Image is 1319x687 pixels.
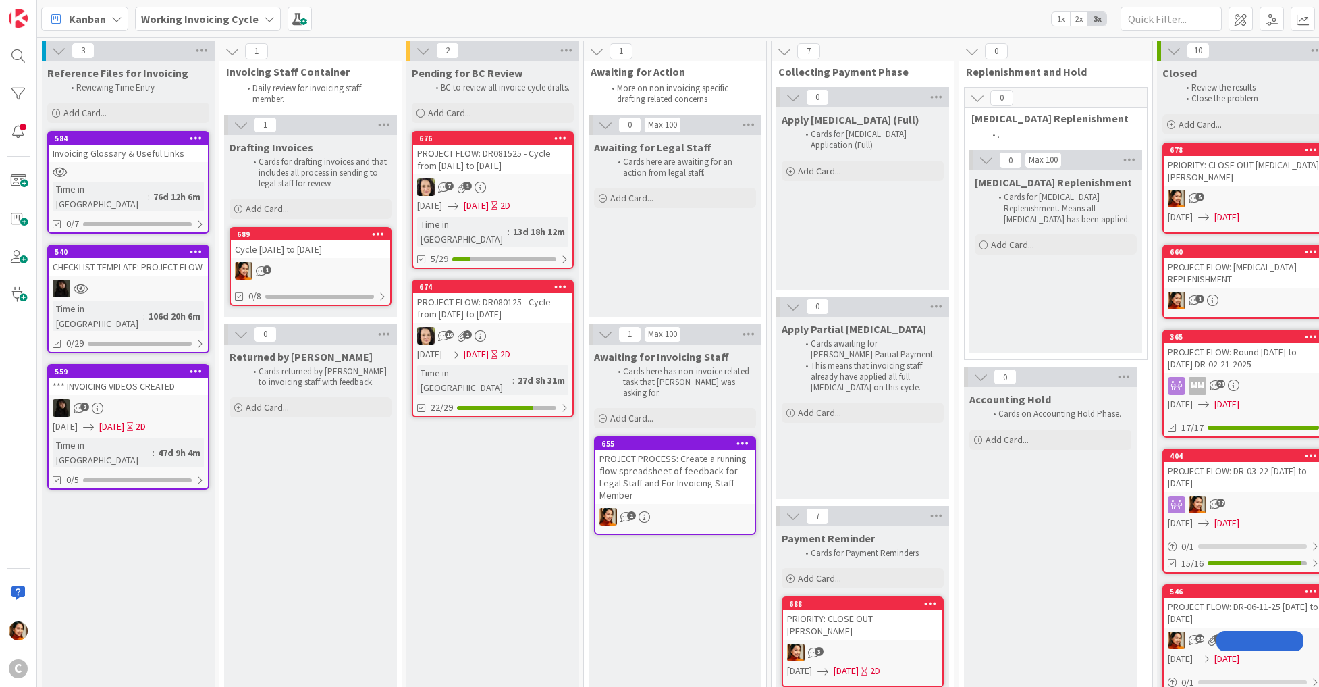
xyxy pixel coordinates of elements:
[1088,12,1106,26] span: 3x
[413,145,572,174] div: PROJECT FLOW: DR081525 - Cycle from [DATE] to [DATE]
[782,322,926,336] span: Apply Partial Retainer
[798,548,942,559] li: Cards for Payment Reminders
[604,83,751,105] li: More on non invoicing specific drafting related concerns
[230,141,313,154] span: Drafting Invoices
[240,83,386,105] li: Daily review for invoicing staff member.
[595,450,755,504] div: PROJECT PROCESS: Create a running flow spreadsheet of feedback for Legal Staff and For Invoicing ...
[417,217,508,247] div: Time in [GEOGRAPHIC_DATA]
[610,43,632,59] span: 1
[141,12,259,26] b: Working Invoicing Cycle
[143,309,145,324] span: :
[1187,43,1210,59] span: 10
[1181,557,1204,571] span: 15/16
[53,438,153,467] div: Time in [GEOGRAPHIC_DATA]
[445,330,454,339] span: 16
[49,280,208,297] div: ES
[1162,66,1197,80] span: Closed
[806,89,829,105] span: 0
[594,141,711,154] span: Awaiting for Legal Staff
[514,373,568,388] div: 27d 8h 31m
[1070,12,1088,26] span: 2x
[1052,12,1070,26] span: 1x
[49,399,208,417] div: ES
[500,347,510,361] div: 2D
[49,132,208,145] div: 584
[595,508,755,526] div: PM
[999,152,1022,168] span: 0
[436,43,459,59] span: 2
[413,281,572,323] div: 674PROJECT FLOW: DR080125 - Cycle from [DATE] to [DATE]
[53,301,143,331] div: Time in [GEOGRAPHIC_DATA]
[431,252,448,266] span: 5/29
[1168,397,1193,411] span: [DATE]
[150,189,204,204] div: 76d 12h 6m
[1121,7,1222,31] input: Quick Filter...
[991,192,1135,225] li: Cards for [MEDICAL_DATA] Replenishment. Means all [MEDICAL_DATA] has been applied.
[994,369,1017,385] span: 0
[787,644,805,661] img: PM
[417,347,442,361] span: [DATE]
[49,365,208,395] div: 559*** INVOICING VIDEOS CREATED
[1214,397,1239,411] span: [DATE]
[595,438,755,450] div: 655
[53,419,78,434] span: [DATE]
[47,66,188,80] span: Reference Files for Invoicing
[445,182,454,190] span: 7
[49,246,208,276] div: 540CHECKLIST TEMPLATE: PROJECT FLOW
[969,392,1051,406] span: Accounting Hold
[1168,190,1185,207] img: PM
[1195,295,1204,303] span: 1
[254,326,277,342] span: 0
[789,599,942,609] div: 688
[254,117,277,133] span: 1
[412,280,574,417] a: 674PROJECT FLOW: DR080125 - Cycle from [DATE] to [DATE]BL[DATE][DATE]2DTime in [GEOGRAPHIC_DATA]:...
[235,262,252,280] img: PM
[63,82,207,93] li: Reviewing Time Entry
[1168,292,1185,309] img: PM
[798,407,841,419] span: Add Card...
[1168,210,1193,224] span: [DATE]
[834,664,859,678] span: [DATE]
[610,366,754,399] li: Cards here has non-invoice related task that [PERSON_NAME] was asking for.
[417,365,512,395] div: Time in [GEOGRAPHIC_DATA]
[99,419,124,434] span: [DATE]
[66,473,79,487] span: 0/5
[594,350,729,363] span: Awaiting for Invoicing Staff
[419,134,572,143] div: 676
[648,331,677,338] div: Max 100
[798,129,942,151] li: Cards for [MEDICAL_DATA] Application (Full)
[412,66,522,80] span: Pending for BC Review
[1195,634,1204,643] span: 35
[610,157,754,179] li: Cards here are awaiting for an action from legal staff.
[966,65,1135,78] span: Replenishment and Hold
[246,203,289,215] span: Add Card...
[246,401,289,413] span: Add Card...
[49,378,208,395] div: *** INVOICING VIDEOS CREATED
[991,238,1034,251] span: Add Card...
[618,117,641,133] span: 0
[599,508,617,526] img: PM
[985,43,1008,59] span: 0
[237,230,390,239] div: 689
[231,240,390,258] div: Cycle [DATE] to [DATE]
[47,131,209,234] a: 584Invoicing Glossary & Useful LinksTime in [GEOGRAPHIC_DATA]:76d 12h 6m0/7
[1216,499,1225,507] span: 37
[783,610,942,640] div: PRIORITY: CLOSE OUT [PERSON_NAME]
[985,130,1131,141] li: .
[47,245,209,353] a: 540CHECKLIST TEMPLATE: PROJECT FLOWESTime in [GEOGRAPHIC_DATA]:106d 20h 6m0/29
[798,338,942,361] li: Cards awaiting for [PERSON_NAME] Partial Payment.
[783,598,942,610] div: 688
[1179,118,1222,130] span: Add Card...
[986,409,1129,419] li: Cards on Accounting Hold Phase.
[464,347,489,361] span: [DATE]
[782,532,875,545] span: Payment Reminder
[627,511,636,520] span: 1
[618,326,641,342] span: 1
[428,82,572,93] li: BC to review all invoice cycle drafts.
[648,122,677,128] div: Max 100
[49,145,208,162] div: Invoicing Glossary & Useful Links
[428,107,471,119] span: Add Card...
[595,438,755,504] div: 655PROJECT PROCESS: Create a running flow spreadsheet of feedback for Legal Staff and For Invoici...
[806,299,829,315] span: 0
[246,157,389,190] li: Cards for drafting invoices and that includes all process in sending to legal staff for review.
